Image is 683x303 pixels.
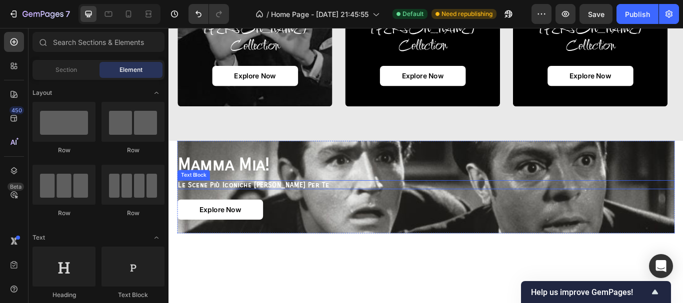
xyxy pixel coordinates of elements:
[32,146,95,155] div: Row
[4,4,74,24] button: 7
[32,291,95,300] div: Heading
[32,32,164,52] input: Search Sections & Elements
[10,200,110,224] a: Explore Now
[271,51,320,61] p: Explore Now
[168,28,683,303] iframe: Design area
[10,148,590,172] h2: mamma mia!
[579,4,612,24] button: Save
[271,9,368,19] span: Home Page - [DATE] 21:45:55
[625,9,650,19] div: Publish
[32,209,95,218] div: Row
[441,9,492,18] span: Need republishing
[76,51,124,61] p: Explore Now
[32,233,45,242] span: Text
[616,4,658,24] button: Publish
[55,65,77,74] span: Section
[101,209,164,218] div: Row
[188,4,229,24] div: Undo/Redo
[531,286,661,298] button: Show survey - Help us improve GemPages!
[467,51,515,61] p: Explore Now
[148,85,164,101] span: Toggle open
[12,167,46,176] div: Text Block
[32,88,52,97] span: Layout
[402,9,423,18] span: Default
[65,8,70,20] p: 7
[588,10,604,18] span: Save
[101,146,164,155] div: Row
[11,179,589,188] p: le scene più iconiche [PERSON_NAME] per te
[9,106,24,114] div: 450
[649,254,673,278] div: Open Intercom Messenger
[36,207,84,217] p: Explore Now
[101,291,164,300] div: Text Block
[7,183,24,191] div: Beta
[531,288,649,297] span: Help us improve GemPages!
[119,65,142,74] span: Element
[148,230,164,246] span: Toggle open
[266,9,269,19] span: /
